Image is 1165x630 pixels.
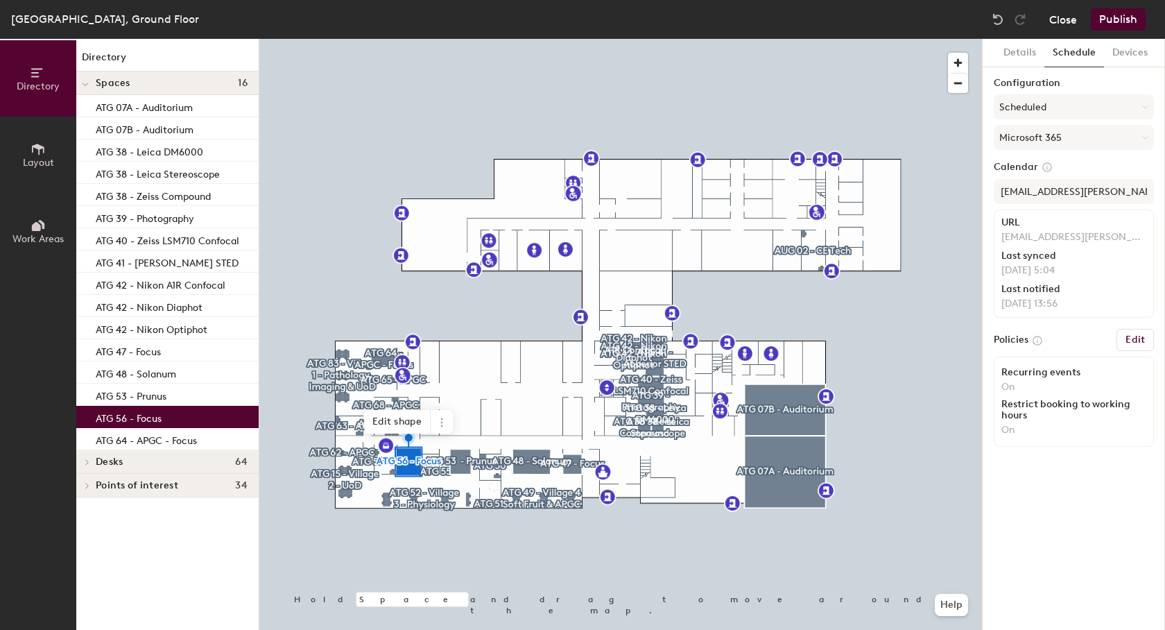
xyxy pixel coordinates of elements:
span: Spaces [96,78,130,89]
p: ATG 38 - Leica DM6000 [96,142,203,158]
p: [EMAIL_ADDRESS][PERSON_NAME][DOMAIN_NAME] [1001,231,1146,244]
span: 64 [235,457,248,468]
p: ATG 64 - APGC - Focus [96,431,197,447]
span: 34 [235,480,248,491]
p: On [1001,381,1146,393]
h6: Edit [1125,334,1145,346]
span: Work Areas [12,233,64,245]
img: Redo [1013,12,1027,26]
div: Last notified [1001,284,1146,295]
img: Undo [991,12,1005,26]
button: Help [935,594,968,616]
p: ATG 56 - Focus [96,409,162,425]
p: On [1001,424,1146,436]
button: Close [1049,8,1077,31]
p: ATG 42 - Nikon A1R Confocal [96,275,225,291]
button: Publish [1091,8,1146,31]
div: URL [1001,217,1146,228]
div: Recurring events [1001,367,1146,378]
label: Configuration [994,78,1154,89]
span: Layout [23,157,54,169]
span: Desks [96,457,123,468]
p: ATG 39 - Photography [96,209,194,225]
p: ATG 47 - Focus [96,342,161,358]
span: 16 [238,78,248,89]
p: ATG 07B - Auditorium [96,120,193,136]
p: ATG 38 - Leica Stereoscope [96,164,220,180]
span: Directory [17,80,60,92]
p: ATG 40 - Zeiss LSM710 Confocal [96,231,239,247]
p: [DATE] 5:04 [1001,264,1146,277]
div: Restrict booking to working hours [1001,399,1146,421]
p: ATG 48 - Solanum [96,364,176,380]
div: Last synced [1001,250,1146,262]
span: Points of interest [96,480,178,491]
label: Calendar [994,161,1154,173]
p: ATG 42 - Nikon Optiphot [96,320,207,336]
label: Policies [994,334,1028,346]
h1: Directory [76,50,259,71]
button: Details [995,39,1044,67]
input: Add calendar email [994,179,1154,204]
button: Microsoft 365 [994,125,1154,150]
span: Edit shape [364,410,431,434]
button: Edit [1116,329,1154,351]
p: ATG 38 - Zeiss Compound [96,187,211,203]
button: Schedule [1044,39,1104,67]
p: ATG 42 - Nikon Diaphot [96,298,202,314]
p: ATG 07A - Auditorium [96,98,193,114]
button: Devices [1104,39,1156,67]
p: [DATE] 13:56 [1001,298,1146,310]
div: [GEOGRAPHIC_DATA], Ground Floor [11,10,199,28]
p: ATG 41 - [PERSON_NAME] STED [96,253,239,269]
button: Scheduled [994,94,1154,119]
p: ATG 53 - Prunus [96,386,166,402]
